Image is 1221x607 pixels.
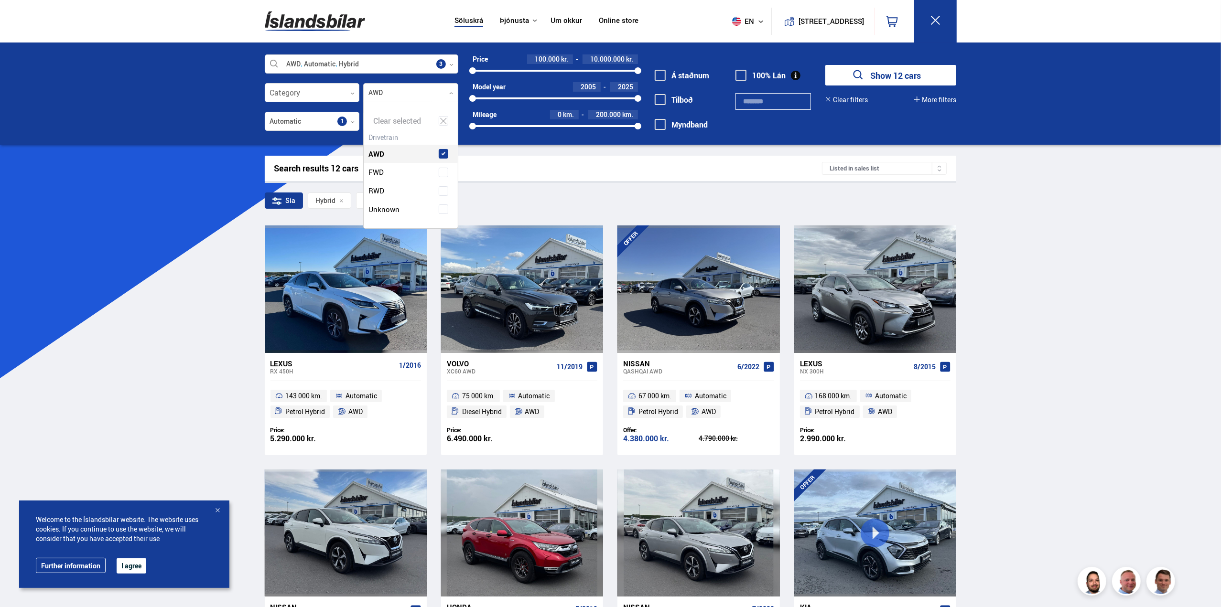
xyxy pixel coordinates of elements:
span: Automatic [695,390,726,402]
span: RWD [368,184,384,198]
label: Á staðnum [655,71,709,80]
span: 8/2015 [914,363,936,371]
div: Offer: [623,426,699,434]
div: Volvo [447,359,553,368]
div: Price: [800,426,875,434]
div: RX 450H [270,368,395,374]
button: Opna LiveChat spjallviðmót [8,4,36,32]
span: 143 000 km. [285,390,322,402]
span: 6/2022 [737,363,759,371]
div: Listed in sales list [822,162,947,175]
div: Clear selected [364,112,458,130]
span: Diesel Hybrid [462,406,502,417]
button: [STREET_ADDRESS] [802,17,861,25]
span: Petrol Hybrid [285,406,325,417]
div: 2.990.000 kr. [800,435,875,443]
div: 6.490.000 kr. [447,435,522,443]
img: siFngHWaQ9KaOqBr.png [1113,568,1142,597]
span: 100.000 [535,54,560,64]
button: Clear filters [825,96,868,104]
span: km. [563,111,574,118]
img: nhp88E3Fdnt1Opn2.png [1079,568,1108,597]
span: kr. [626,55,633,63]
label: 100% Lán [735,71,786,80]
span: km. [622,111,633,118]
span: AWD [878,406,892,417]
span: 75 000 km. [462,390,495,402]
span: kr. [561,55,568,63]
div: 4.380.000 kr. [623,435,699,443]
span: AWD [368,147,384,161]
span: 1/2016 [399,362,421,369]
div: Price: [270,426,346,434]
a: Lexus NX 300H 8/2015 168 000 km. Automatic Petrol Hybrid AWD Price: 2.990.000 kr. [794,353,956,455]
div: Lexus [800,359,910,368]
img: svg+xml;base64,PHN2ZyB4bWxucz0iaHR0cDovL3d3dy53My5vcmcvMjAwMC9zdmciIHdpZHRoPSI1MTIiIGhlaWdodD0iNT... [732,17,741,26]
div: Nissan [623,359,733,368]
span: Automatic [346,390,377,402]
button: en [728,7,771,35]
label: Myndband [655,120,708,129]
div: Price: [447,426,522,434]
div: Lexus [270,359,395,368]
button: Þjónusta [500,16,529,25]
span: 67 000 km. [638,390,671,402]
span: en [728,17,752,26]
label: Tilboð [655,96,693,104]
span: 2005 [581,82,596,91]
span: FWD [368,165,384,179]
div: Price [473,55,488,63]
button: Show 12 cars [825,65,956,85]
a: Online store [599,16,638,26]
div: Sía [265,192,303,209]
div: Search results 12 cars [274,163,822,173]
span: Petrol Hybrid [815,406,855,417]
span: 10.000.000 [590,54,625,64]
div: 5.290.000 kr. [270,435,346,443]
span: Welcome to the Íslandsbílar website. The website uses cookies. If you continue to use the website... [36,515,213,543]
div: Model year [473,83,506,91]
span: 200.000 [596,110,621,119]
span: Unknown [368,202,400,216]
span: Petrol Hybrid [638,406,678,417]
span: AWD [348,406,363,417]
span: 11/2019 [557,363,583,371]
span: Hybrid [315,197,335,204]
a: Nissan Qashqai AWD 6/2022 67 000 km. Automatic Petrol Hybrid AWD Offer: 4.380.000 kr. 4.790.000 kr. [617,353,779,455]
a: Söluskrá [454,16,483,26]
button: I agree [117,558,146,574]
span: 2025 [618,82,633,91]
a: Further information [36,558,106,573]
img: FbJEzSuNWCJXmdc-.webp [1148,568,1177,597]
span: Automatic [875,390,907,402]
span: AWD [702,406,716,417]
a: Volvo XC60 AWD 11/2019 75 000 km. Automatic Diesel Hybrid AWD Price: 6.490.000 kr. [441,353,603,455]
span: Automatic [519,390,550,402]
img: G0Ugv5HjCgRt.svg [265,6,365,37]
span: 0 [558,110,562,119]
div: NX 300H [800,368,910,374]
div: XC60 AWD [447,368,553,374]
div: Qashqai AWD [623,368,733,374]
div: Mileage [473,111,497,118]
a: Lexus RX 450H 1/2016 143 000 km. Automatic Petrol Hybrid AWD Price: 5.290.000 kr. [265,353,427,455]
a: [STREET_ADDRESS] [777,8,869,35]
div: 4.790.000 kr. [699,435,774,442]
a: Um okkur [551,16,582,26]
span: AWD [525,406,540,417]
span: 168 000 km. [815,390,852,402]
button: More filters [914,96,956,104]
